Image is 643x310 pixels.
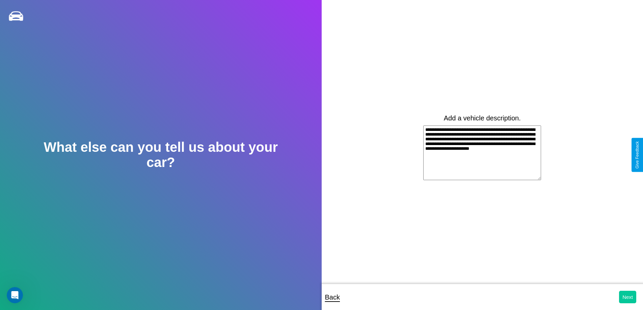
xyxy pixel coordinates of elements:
[7,287,23,303] iframe: Intercom live chat
[619,291,636,303] button: Next
[635,141,640,169] div: Give Feedback
[444,114,521,122] label: Add a vehicle description.
[325,291,340,303] p: Back
[32,140,289,170] h2: What else can you tell us about your car?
